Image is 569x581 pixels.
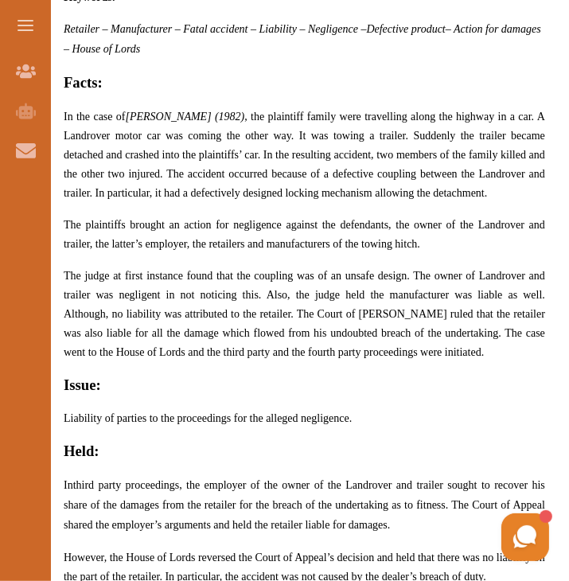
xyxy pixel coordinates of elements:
[64,23,541,55] span: – Action for damages – House of Lords
[64,111,545,199] span: In the case of , the plaintiff family were travelling along the highway in a car. A Landrover mot...
[367,23,446,35] span: Defective product
[64,74,103,91] strong: Facts:
[64,480,73,492] span: In
[64,413,352,425] span: Liability of parties to the proceedings for the alleged negligence.
[64,376,101,393] strong: Issue:
[64,480,545,532] span: third party proceedings, the employer of the owner of the Landrover and trailer sought to recover...
[64,23,367,35] span: Retailer – Manufacturer – Fatal accident – Liability – Negligence –
[187,509,553,565] iframe: HelpCrunch
[126,111,245,123] span: [PERSON_NAME] (1982)
[64,443,99,460] strong: Held:
[64,219,545,250] span: The plaintiffs brought an action for negligence against the defendants, the owner of the Landrove...
[64,270,545,358] span: The judge at first instance found that the coupling was of an unsafe design. The owner of Landrov...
